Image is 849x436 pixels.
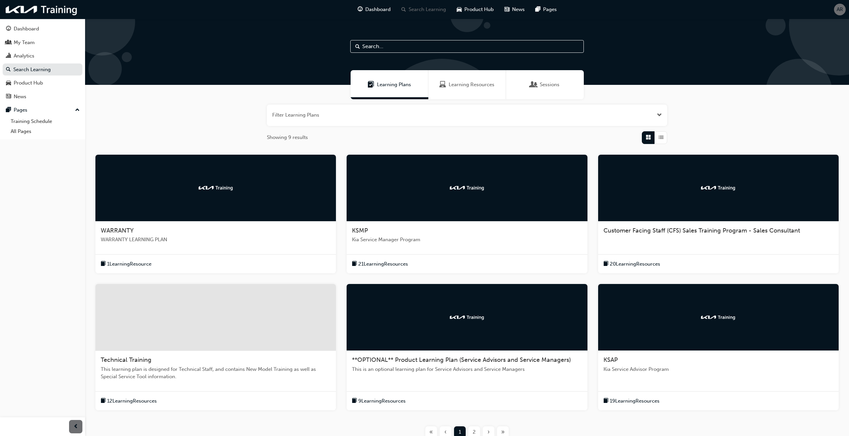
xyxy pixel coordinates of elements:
[101,397,157,405] button: book-icon12LearningResources
[700,314,737,321] img: kia-training
[530,3,562,16] a: pages-iconPages
[449,314,485,321] img: kia-training
[6,53,11,59] span: chart-icon
[355,43,360,50] span: Search
[409,6,446,13] span: Search Learning
[603,227,800,234] span: Customer Facing Staff (CFS) Sales Training Program - Sales Consultant
[8,126,82,137] a: All Pages
[598,284,839,410] a: kia-trainingKSAPKia Service Advisor Programbook-icon19LearningResources
[540,81,559,89] span: Sessions
[396,3,451,16] a: search-iconSearch Learning
[444,428,447,436] span: ‹
[14,39,35,46] div: My Team
[347,155,587,274] a: kia-trainingKSMPKia Service Manager Programbook-icon21LearningResources
[6,80,11,86] span: car-icon
[95,284,336,410] a: Technical TrainingThis learning plan is designed for Technical Staff, and contains New Model Trai...
[530,81,537,89] span: Sessions
[352,227,368,234] span: KSMP
[14,93,26,101] div: News
[3,23,82,35] a: Dashboard
[95,155,336,274] a: kia-trainingWARRANTYWARRANTY LEARNING PLANbook-icon1LearningResource
[101,236,331,244] span: WARRANTY LEARNING PLAN
[197,184,234,191] img: kia-training
[603,397,608,405] span: book-icon
[700,184,737,191] img: kia-training
[487,428,490,436] span: ›
[352,366,582,373] span: This is an optional learning plan for Service Advisors and Service Managers
[464,6,494,13] span: Product Hub
[14,106,27,114] div: Pages
[350,40,584,53] input: Search...
[459,428,461,436] span: 1
[14,25,39,33] div: Dashboard
[267,134,308,141] span: Showing 9 results
[6,26,11,32] span: guage-icon
[352,236,582,244] span: Kia Service Manager Program
[657,111,662,119] button: Open the filter
[3,91,82,103] a: News
[347,284,587,410] a: kia-training**OPTIONAL** Product Learning Plan (Service Advisors and Service Managers)This is an ...
[3,63,82,76] a: Search Learning
[457,5,462,14] span: car-icon
[3,104,82,116] button: Pages
[377,81,411,89] span: Learning Plans
[8,116,82,127] a: Training Schedule
[428,70,506,99] a: Learning ResourcesLearning Resources
[543,6,557,13] span: Pages
[101,227,134,234] span: WARRANTY
[834,4,846,15] button: AR
[6,94,11,100] span: news-icon
[501,428,505,436] span: »
[429,428,433,436] span: «
[101,260,106,268] span: book-icon
[603,397,660,405] button: book-icon19LearningResources
[535,5,540,14] span: pages-icon
[610,260,660,268] span: 20 Learning Resources
[75,106,80,115] span: up-icon
[73,423,78,431] span: prev-icon
[3,77,82,89] a: Product Hub
[449,81,494,89] span: Learning Resources
[3,3,80,16] img: kia-training
[352,397,357,405] span: book-icon
[368,81,374,89] span: Learning Plans
[449,184,485,191] img: kia-training
[107,260,151,268] span: 1 Learning Resource
[101,260,151,268] button: book-icon1LearningResource
[101,397,106,405] span: book-icon
[401,5,406,14] span: search-icon
[351,70,428,99] a: Learning PlansLearning Plans
[3,21,82,104] button: DashboardMy TeamAnalyticsSearch LearningProduct HubNews
[659,134,664,141] span: List
[6,40,11,46] span: people-icon
[504,5,509,14] span: news-icon
[14,52,34,60] div: Analytics
[358,260,408,268] span: 21 Learning Resources
[352,260,357,268] span: book-icon
[352,260,408,268] button: book-icon21LearningResources
[506,70,584,99] a: SessionsSessions
[603,260,608,268] span: book-icon
[358,397,406,405] span: 9 Learning Resources
[451,3,499,16] a: car-iconProduct Hub
[512,6,525,13] span: News
[101,356,151,364] span: Technical Training
[3,50,82,62] a: Analytics
[499,3,530,16] a: news-iconNews
[107,397,157,405] span: 12 Learning Resources
[3,36,82,49] a: My Team
[358,5,363,14] span: guage-icon
[603,260,660,268] button: book-icon20LearningResources
[352,397,406,405] button: book-icon9LearningResources
[6,67,11,73] span: search-icon
[101,366,331,381] span: This learning plan is designed for Technical Staff, and contains New Model Training as well as Sp...
[610,397,660,405] span: 19 Learning Resources
[598,155,839,274] a: kia-trainingCustomer Facing Staff (CFS) Sales Training Program - Sales Consultantbook-icon20Learn...
[365,6,391,13] span: Dashboard
[473,428,476,436] span: 2
[837,6,843,13] span: AR
[646,134,651,141] span: Grid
